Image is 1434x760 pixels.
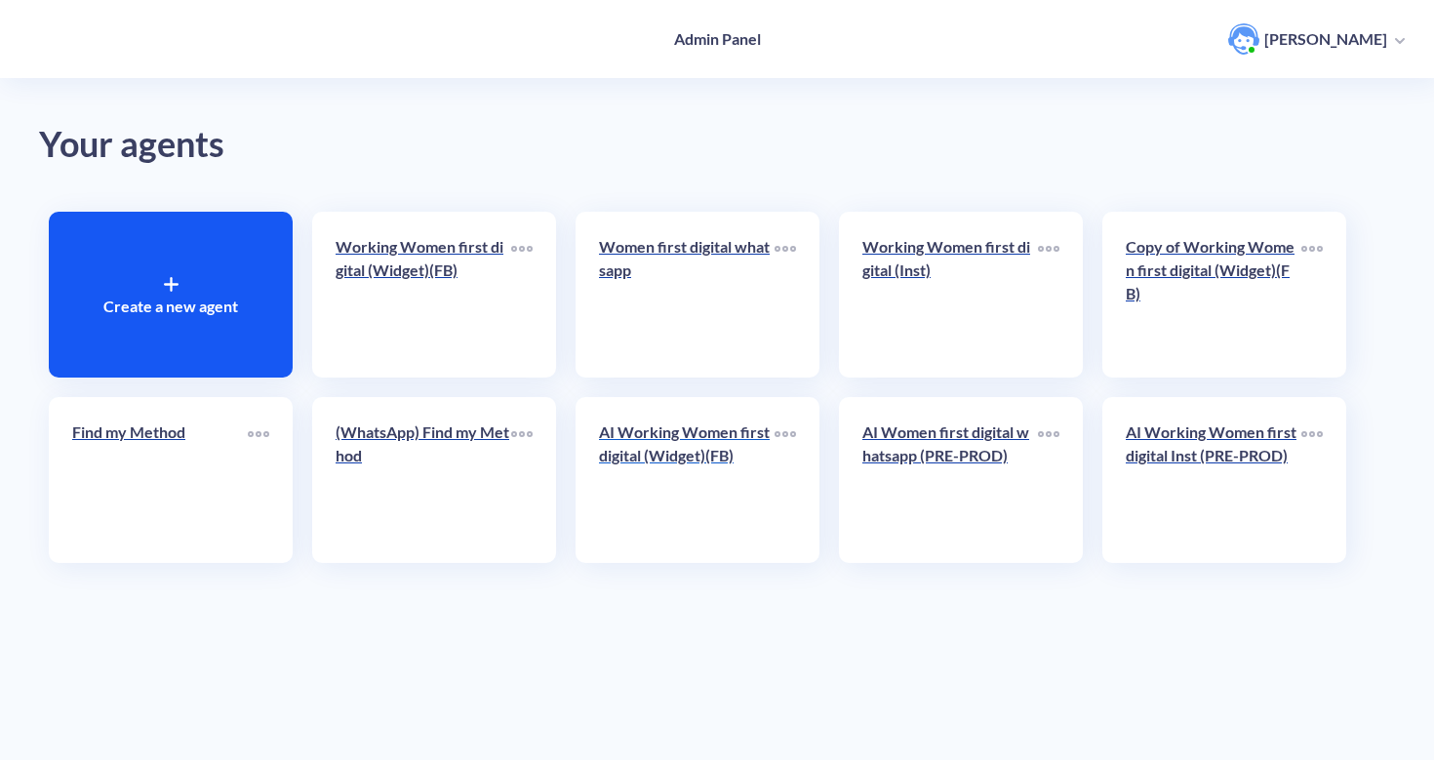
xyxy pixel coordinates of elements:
a: Working Women first digital (Widget)(FB) [336,235,511,354]
p: Working Women first digital (Inst) [862,235,1038,282]
div: Your agents [39,117,1395,173]
a: (WhatsApp) Find my Method [336,420,511,540]
p: AI Working Women first digital (Widget)(FB) [599,420,775,467]
img: user photo [1228,23,1259,55]
p: [PERSON_NAME] [1264,28,1387,50]
a: Find my Method [72,420,248,540]
p: Copy of Working Women first digital (Widget)(FB) [1126,235,1301,305]
a: Women first digital whatsapp [599,235,775,354]
a: AI Working Women first digital Inst (PRE-PROD) [1126,420,1301,540]
p: AI Working Women first digital Inst (PRE-PROD) [1126,420,1301,467]
p: Working Women first digital (Widget)(FB) [336,235,511,282]
a: Copy of Working Women first digital (Widget)(FB) [1126,235,1301,354]
p: AI Women first digital whatsapp (PRE-PROD) [862,420,1038,467]
a: Working Women first digital (Inst) [862,235,1038,354]
a: AI Working Women first digital (Widget)(FB) [599,420,775,540]
p: Women first digital whatsapp [599,235,775,282]
a: AI Women first digital whatsapp (PRE-PROD) [862,420,1038,540]
p: Create a new agent [103,295,238,318]
button: user photo[PERSON_NAME] [1218,21,1414,57]
p: (WhatsApp) Find my Method [336,420,511,467]
h4: Admin Panel [674,29,761,48]
p: Find my Method [72,420,248,444]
